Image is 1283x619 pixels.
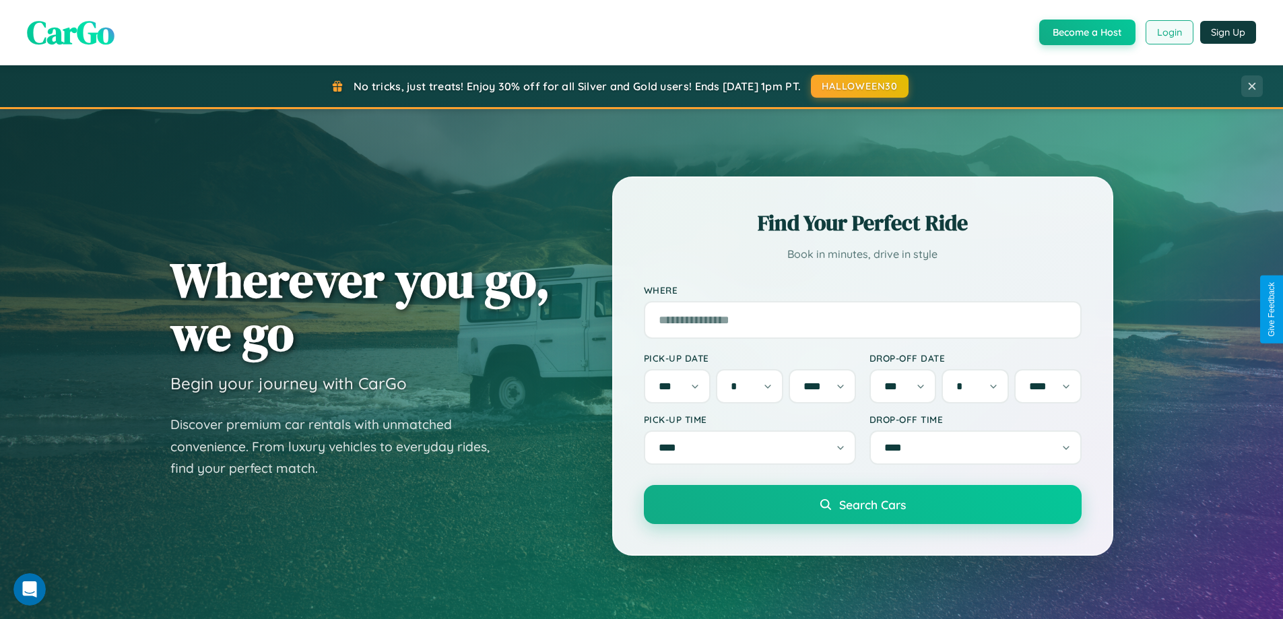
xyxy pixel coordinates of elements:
[170,253,550,360] h1: Wherever you go, we go
[644,208,1082,238] h2: Find Your Perfect Ride
[354,79,801,93] span: No tricks, just treats! Enjoy 30% off for all Silver and Gold users! Ends [DATE] 1pm PT.
[869,414,1082,425] label: Drop-off Time
[644,414,856,425] label: Pick-up Time
[27,10,114,55] span: CarGo
[811,75,909,98] button: HALLOWEEN30
[1200,21,1256,44] button: Sign Up
[1146,20,1193,44] button: Login
[170,414,507,480] p: Discover premium car rentals with unmatched convenience. From luxury vehicles to everyday rides, ...
[170,373,407,393] h3: Begin your journey with CarGo
[1267,282,1276,337] div: Give Feedback
[644,485,1082,524] button: Search Cars
[644,245,1082,264] p: Book in minutes, drive in style
[839,497,906,512] span: Search Cars
[869,352,1082,364] label: Drop-off Date
[1039,20,1136,45] button: Become a Host
[644,352,856,364] label: Pick-up Date
[644,284,1082,296] label: Where
[13,573,46,606] iframe: Intercom live chat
